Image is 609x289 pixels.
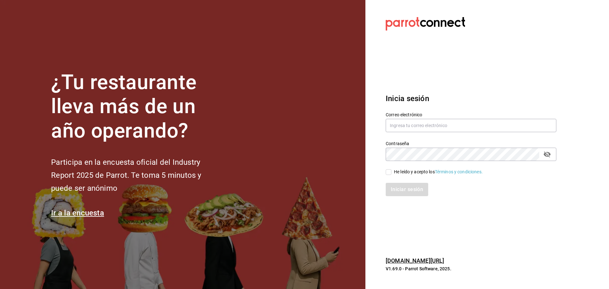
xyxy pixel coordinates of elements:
div: He leído y acepto los [394,169,483,175]
a: [DOMAIN_NAME][URL] [386,257,444,264]
label: Contraseña [386,141,556,145]
h1: ¿Tu restaurante lleva más de un año operando? [51,70,222,143]
a: Términos y condiciones. [435,169,483,174]
a: Ir a la encuesta [51,209,104,217]
h3: Inicia sesión [386,93,556,104]
h2: Participa en la encuesta oficial del Industry Report 2025 de Parrot. Te toma 5 minutos y puede se... [51,156,222,195]
label: Correo electrónico [386,112,556,117]
input: Ingresa tu correo electrónico [386,119,556,132]
button: passwordField [542,149,553,160]
p: V1.69.0 - Parrot Software, 2025. [386,266,556,272]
